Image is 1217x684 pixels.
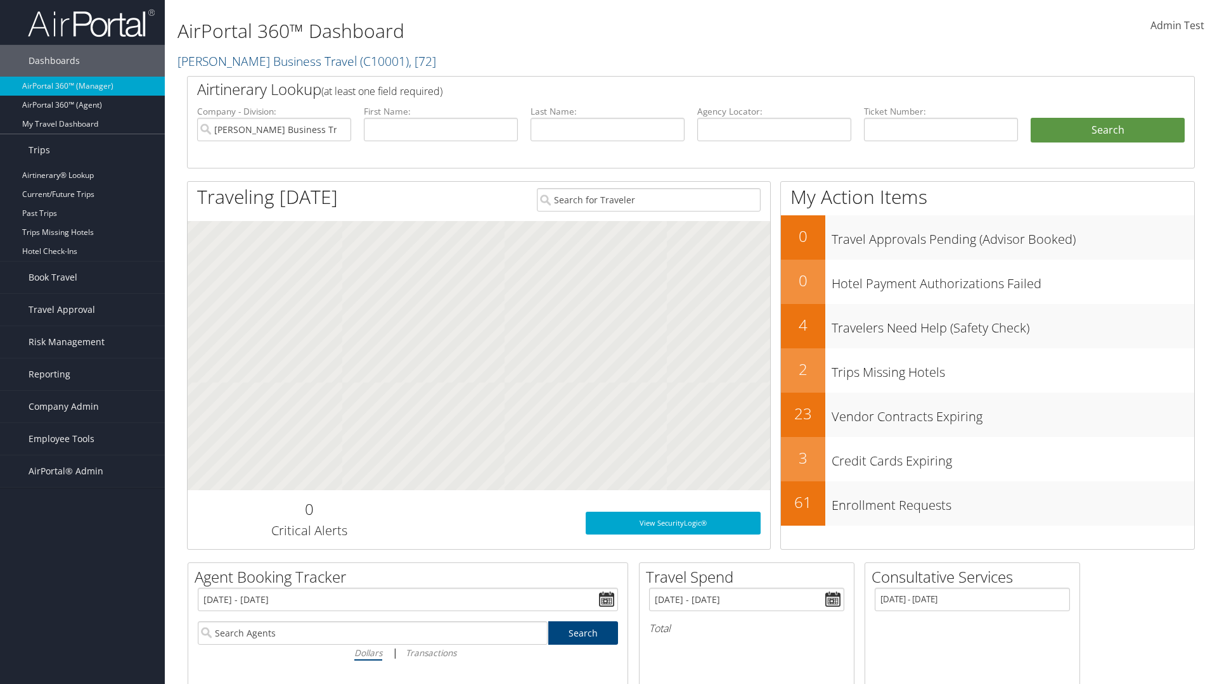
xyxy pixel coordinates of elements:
[321,84,442,98] span: (at least one field required)
[195,566,628,588] h2: Agent Booking Tracker
[197,498,421,520] h2: 0
[354,647,382,659] i: Dollars
[197,522,421,540] h3: Critical Alerts
[29,294,95,326] span: Travel Approval
[832,313,1194,337] h3: Travelers Need Help (Safety Check)
[364,105,518,118] label: First Name:
[409,53,436,70] span: , [ 72 ]
[29,45,80,77] span: Dashboards
[872,566,1079,588] h2: Consultative Services
[29,391,99,422] span: Company Admin
[28,8,155,38] img: airportal-logo.png
[197,79,1101,100] h2: Airtinerary Lookup
[29,358,70,390] span: Reporting
[198,621,548,645] input: Search Agents
[781,184,1194,210] h1: My Action Items
[697,105,851,118] label: Agency Locator:
[781,348,1194,393] a: 2Trips Missing Hotels
[198,645,618,661] div: |
[1031,118,1185,143] button: Search
[548,621,619,645] a: Search
[177,18,862,44] h1: AirPortal 360™ Dashboard
[197,184,338,210] h1: Traveling [DATE]
[781,215,1194,260] a: 0Travel Approvals Pending (Advisor Booked)
[649,621,844,635] h6: Total
[781,260,1194,304] a: 0Hotel Payment Authorizations Failed
[832,446,1194,470] h3: Credit Cards Expiring
[29,262,77,293] span: Book Travel
[1150,6,1204,46] a: Admin Test
[832,269,1194,293] h3: Hotel Payment Authorizations Failed
[781,270,825,291] h2: 0
[832,357,1194,381] h3: Trips Missing Hotels
[29,423,94,455] span: Employee Tools
[781,304,1194,348] a: 4Travelers Need Help (Safety Check)
[531,105,685,118] label: Last Name:
[781,358,825,380] h2: 2
[781,393,1194,437] a: 23Vendor Contracts Expiring
[360,53,409,70] span: ( C10001 )
[781,447,825,469] h2: 3
[832,402,1194,426] h3: Vendor Contracts Expiring
[781,225,825,247] h2: 0
[832,490,1194,514] h3: Enrollment Requests
[1150,18,1204,32] span: Admin Test
[29,134,50,166] span: Trips
[586,512,761,535] a: View SecurityLogic®
[781,481,1194,526] a: 61Enrollment Requests
[781,491,825,513] h2: 61
[646,566,854,588] h2: Travel Spend
[29,455,103,487] span: AirPortal® Admin
[781,314,825,336] h2: 4
[406,647,456,659] i: Transactions
[864,105,1018,118] label: Ticket Number:
[832,224,1194,248] h3: Travel Approvals Pending (Advisor Booked)
[781,403,825,424] h2: 23
[781,437,1194,481] a: 3Credit Cards Expiring
[29,326,105,358] span: Risk Management
[197,105,351,118] label: Company - Division:
[177,53,436,70] a: [PERSON_NAME] Business Travel
[537,188,761,212] input: Search for Traveler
